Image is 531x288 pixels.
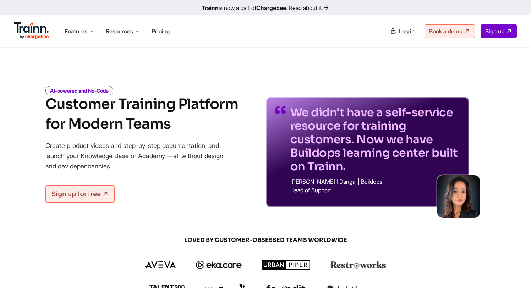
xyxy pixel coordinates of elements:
img: ekacare logo [196,261,242,269]
b: Trainn [202,4,219,11]
img: aveva logo [145,261,176,268]
a: Sign up for free [45,185,115,203]
p: Create product videos and step-by-step documentation, and launch your Knowledge Base or Academy —... [45,140,234,171]
a: Pricing [152,28,170,35]
p: [PERSON_NAME] I Dangal | Buildops [290,179,461,184]
span: Features [65,27,87,35]
iframe: Chat Widget [496,254,531,288]
img: Trainn Logo [14,22,49,39]
a: Book a demo [425,24,475,38]
i: AI-powered and No-Code [45,86,113,95]
h1: Customer Training Platform for Modern Teams [45,94,238,134]
img: quotes-purple.41a7099.svg [275,106,286,114]
span: Sign up [485,28,504,35]
img: urbanpiper logo [262,260,311,270]
a: Log in [385,25,419,38]
span: Log in [399,28,415,35]
span: Book a demo [429,28,462,35]
span: Resources [106,27,133,35]
img: sabina-buildops.d2e8138.png [437,175,480,218]
p: We didn't have a self-service resource for training customers. Now we have Buildops learning cent... [290,106,461,173]
a: Sign up [481,24,517,38]
span: LOVED BY CUSTOMER-OBSESSED TEAMS WORLDWIDE [95,236,436,244]
b: Chargebee [256,4,286,11]
img: restroworks logo [330,261,386,269]
p: Head of Support [290,187,461,193]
